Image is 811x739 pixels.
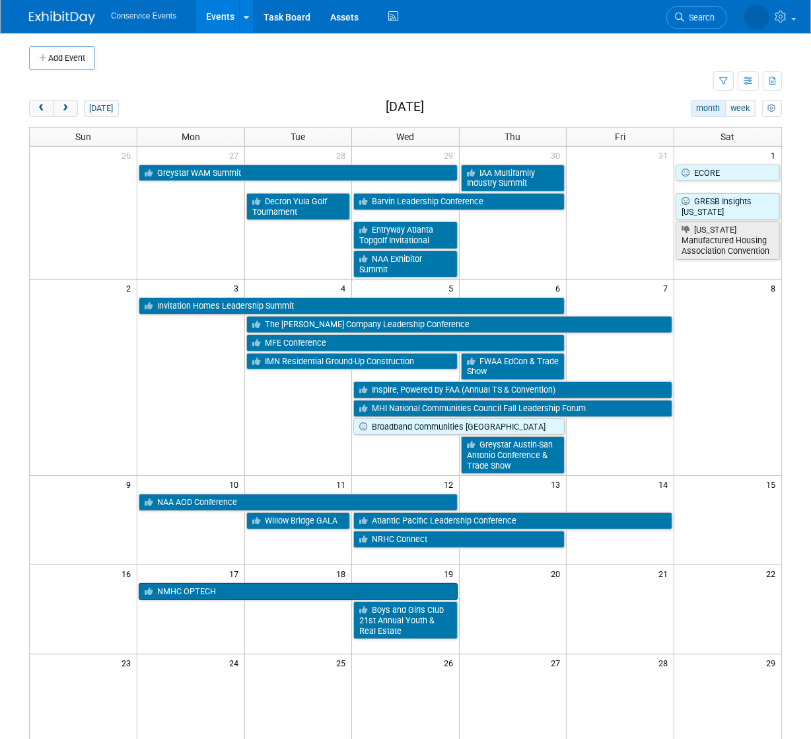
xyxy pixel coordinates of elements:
[765,565,781,582] span: 22
[335,654,351,671] span: 25
[75,132,91,142] span: Sun
[676,193,780,220] a: GRESB Insights [US_STATE]
[120,147,137,163] span: 26
[721,132,734,142] span: Sat
[139,494,458,511] a: NAA AOD Conference
[353,512,672,529] a: Atlantic Pacific Leadership Conference
[228,476,244,492] span: 10
[461,165,565,192] a: IAA Multifamily Industry Summit
[447,280,459,296] span: 5
[353,221,458,249] a: Entryway Atlanta Topgolf Invitational
[744,5,769,30] img: Amiee Griffey
[765,476,781,492] span: 15
[228,147,244,163] span: 27
[125,280,137,296] span: 2
[762,100,782,117] button: myCustomButton
[691,100,726,117] button: month
[29,46,95,70] button: Add Event
[657,147,674,163] span: 31
[29,100,53,117] button: prev
[549,476,566,492] span: 13
[335,147,351,163] span: 28
[353,381,672,399] a: Inspire, Powered by FAA (Annual TS & Convention)
[765,654,781,671] span: 29
[139,165,458,182] a: Greystar WAM Summit
[676,221,780,259] a: [US_STATE] Manufactured Housing Association Convention
[139,583,458,600] a: NMHC OPTECH
[657,654,674,671] span: 28
[125,476,137,492] span: 9
[353,400,672,417] a: MHI National Communities Council Fall Leadership Forum
[442,565,459,582] span: 19
[505,132,521,142] span: Thu
[353,193,565,210] a: Barvin Leadership Conference
[769,147,781,163] span: 1
[461,353,565,380] a: FWAA EdCon & Trade Show
[676,165,780,182] a: ECORE
[615,132,625,142] span: Fri
[182,132,200,142] span: Mon
[228,565,244,582] span: 17
[396,132,414,142] span: Wed
[769,280,781,296] span: 8
[549,654,566,671] span: 27
[335,565,351,582] span: 18
[554,280,566,296] span: 6
[339,280,351,296] span: 4
[353,531,565,548] a: NRHC Connect
[335,476,351,492] span: 11
[549,147,566,163] span: 30
[111,11,176,20] span: Conservice Events
[246,334,565,352] a: MFE Conference
[139,297,565,315] a: Invitation Homes Leadership Summit
[29,11,95,24] img: ExhibitDay
[84,100,119,117] button: [DATE]
[353,251,458,278] a: NAA Exhibitor Summit
[53,100,77,117] button: next
[120,565,137,582] span: 16
[461,436,565,474] a: Greystar Austin-San Antonio Conference & Trade Show
[246,316,672,333] a: The [PERSON_NAME] Company Leadership Conference
[386,100,424,114] h2: [DATE]
[442,147,459,163] span: 29
[228,654,244,671] span: 24
[120,654,137,671] span: 23
[353,602,458,639] a: Boys and Girls Club 21st Annual Youth & Real Estate
[662,280,674,296] span: 7
[246,193,351,220] a: Decron Yula Golf Tournament
[291,132,305,142] span: Tue
[232,280,244,296] span: 3
[767,104,776,113] i: Personalize Calendar
[657,476,674,492] span: 14
[246,353,458,370] a: IMN Residential Ground-Up Construction
[657,565,674,582] span: 21
[684,13,715,22] span: Search
[666,6,727,29] a: Search
[442,476,459,492] span: 12
[725,100,756,117] button: week
[442,654,459,671] span: 26
[353,418,565,436] a: Broadband Communities [GEOGRAPHIC_DATA]
[549,565,566,582] span: 20
[246,512,351,529] a: Willow Bridge GALA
